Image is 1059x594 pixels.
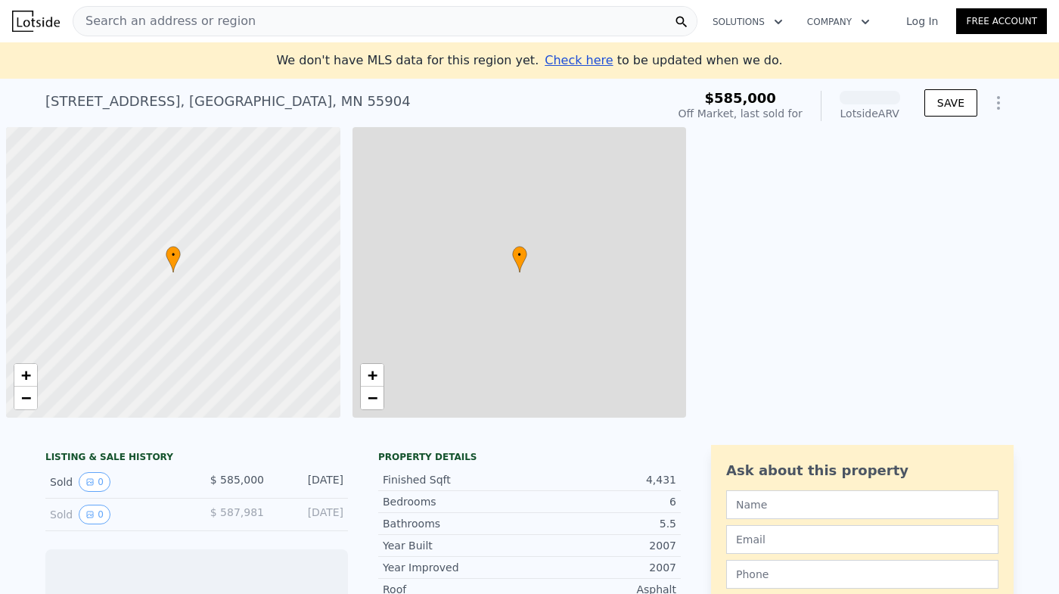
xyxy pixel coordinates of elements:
[45,91,411,112] div: [STREET_ADDRESS] , [GEOGRAPHIC_DATA] , MN 55904
[14,364,37,387] a: Zoom in
[361,364,384,387] a: Zoom in
[383,538,529,553] div: Year Built
[166,246,181,272] div: •
[924,89,977,117] button: SAVE
[679,106,803,121] div: Off Market, last sold for
[166,248,181,262] span: •
[704,90,776,106] span: $585,000
[210,474,264,486] span: $ 585,000
[545,51,782,70] div: to be updated when we do.
[512,248,527,262] span: •
[726,490,998,519] input: Name
[545,53,613,67] span: Check here
[383,494,529,509] div: Bedrooms
[795,8,882,36] button: Company
[50,472,185,492] div: Sold
[840,106,900,121] div: Lotside ARV
[50,505,185,524] div: Sold
[529,472,676,487] div: 4,431
[79,472,110,492] button: View historical data
[79,505,110,524] button: View historical data
[276,505,343,524] div: [DATE]
[367,365,377,384] span: +
[512,246,527,272] div: •
[383,516,529,531] div: Bathrooms
[888,14,956,29] a: Log In
[361,387,384,409] a: Zoom out
[529,560,676,575] div: 2007
[956,8,1047,34] a: Free Account
[276,472,343,492] div: [DATE]
[45,451,348,466] div: LISTING & SALE HISTORY
[14,387,37,409] a: Zoom out
[276,51,782,70] div: We don't have MLS data for this region yet.
[210,506,264,518] span: $ 587,981
[73,12,256,30] span: Search an address or region
[383,472,529,487] div: Finished Sqft
[12,11,60,32] img: Lotside
[726,525,998,554] input: Email
[21,388,31,407] span: −
[21,365,31,384] span: +
[726,560,998,589] input: Phone
[726,460,998,481] div: Ask about this property
[529,516,676,531] div: 5.5
[700,8,795,36] button: Solutions
[529,494,676,509] div: 6
[367,388,377,407] span: −
[383,560,529,575] div: Year Improved
[378,451,681,463] div: Property details
[983,88,1014,118] button: Show Options
[529,538,676,553] div: 2007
